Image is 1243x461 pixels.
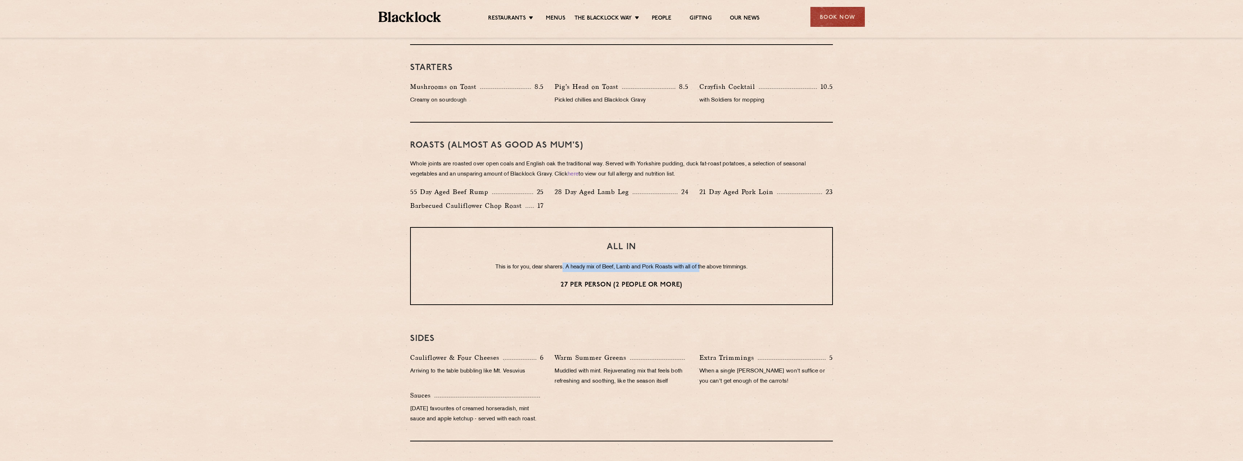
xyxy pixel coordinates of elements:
p: 10.5 [817,82,833,91]
a: Gifting [690,15,711,23]
h3: Starters [410,63,833,73]
p: 5 [826,353,833,362]
p: 8.5 [675,82,688,91]
h3: SIDES [410,334,833,343]
p: Pig’s Head on Toast [555,82,622,92]
p: This is for you, dear sharers. A heady mix of Beef, Lamb and Pork Roasts with all of the above tr... [425,263,818,272]
p: 28 Day Aged Lamb Leg [555,187,633,197]
p: 24 [678,187,688,197]
p: with Soldiers for mopping [699,95,833,106]
p: 23 [822,187,833,197]
p: 6 [536,353,544,362]
p: Cauliflower & Four Cheeses [410,353,503,363]
a: Our News [730,15,760,23]
p: 17 [534,201,544,210]
p: Barbecued Cauliflower Chop Roast [410,201,526,211]
div: Book Now [810,7,865,27]
p: Crayfish Cocktail [699,82,759,92]
p: Creamy on sourdough [410,95,544,106]
p: 27 per person (2 people or more) [425,280,818,290]
p: Muddled with mint. Rejuvenating mix that feels both refreshing and soothing, like the season itself [555,366,688,387]
a: here [568,172,578,177]
p: Warm Summer Greens [555,353,630,363]
p: Pickled chillies and Blacklock Gravy [555,95,688,106]
p: Mushrooms on Toast [410,82,480,92]
p: Extra Trimmings [699,353,758,363]
p: When a single [PERSON_NAME] won't suffice or you can't get enough of the carrots! [699,366,833,387]
a: People [652,15,671,23]
p: Whole joints are roasted over open coals and English oak the traditional way. Served with Yorkshi... [410,159,833,180]
p: 55 Day Aged Beef Rump [410,187,492,197]
a: Menus [546,15,565,23]
h3: Roasts (Almost as good as Mum's) [410,141,833,150]
p: 21 Day Aged Pork Loin [699,187,777,197]
img: BL_Textured_Logo-footer-cropped.svg [379,12,441,22]
a: Restaurants [488,15,526,23]
h3: ALL IN [425,242,818,252]
a: The Blacklock Way [575,15,632,23]
p: Sauces [410,390,434,400]
p: 25 [533,187,544,197]
p: Arriving to the table bubbling like Mt. Vesuvius [410,366,544,376]
p: [DATE] favourites of creamed horseradish, mint sauce and apple ketchup - served with each roast. [410,404,544,424]
p: 8.5 [531,82,544,91]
